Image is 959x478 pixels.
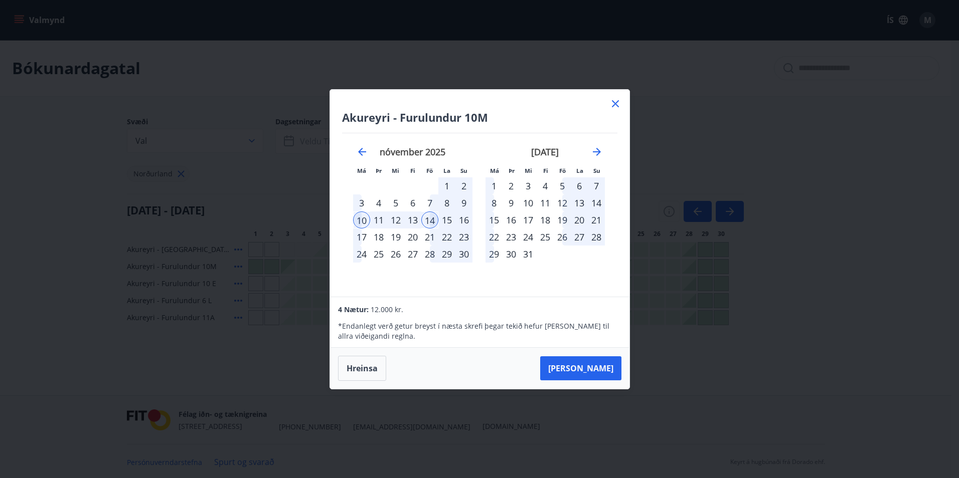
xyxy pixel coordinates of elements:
[404,228,421,246] td: Choose fimmtudagur, 20. nóvember 2025 as your check-in date. It’s available.
[392,167,399,174] small: Mi
[554,194,571,211] div: 12
[376,167,382,174] small: Þr
[455,194,472,211] div: 9
[421,246,438,263] td: Choose föstudagur, 28. nóvember 2025 as your check-in date. It’s available.
[520,211,537,228] td: Choose miðvikudagur, 17. desember 2025 as your check-in date. It’s available.
[520,228,537,246] div: 24
[588,194,605,211] div: 14
[404,211,421,228] td: Selected. fimmtudagur, 13. nóvember 2025
[353,211,370,228] td: Selected as start date. mánudagur, 10. nóvember 2025
[338,305,369,314] span: 4 Nætur:
[438,246,455,263] td: Choose laugardagur, 29. nóvember 2025 as your check-in date. It’s available.
[537,228,554,246] td: Choose fimmtudagur, 25. desember 2025 as your check-in date. It’s available.
[438,228,455,246] div: 22
[554,194,571,211] td: Choose föstudagur, 12. desember 2025 as your check-in date. It’s available.
[387,246,404,263] td: Choose miðvikudagur, 26. nóvember 2025 as your check-in date. It’s available.
[404,194,421,211] td: Choose fimmtudagur, 6. nóvember 2025 as your check-in date. It’s available.
[588,211,605,228] td: Choose sunnudagur, 21. desember 2025 as your check-in date. It’s available.
[455,211,472,228] div: 16
[520,211,537,228] div: 17
[353,228,370,246] div: 17
[353,194,370,211] td: Choose mánudagur, 3. nóvember 2025 as your check-in date. It’s available.
[537,194,554,211] td: Choose fimmtudagur, 11. desember 2025 as your check-in date. It’s available.
[443,167,450,174] small: La
[455,177,472,194] div: 2
[571,211,588,228] td: Choose laugardagur, 20. desember 2025 as your check-in date. It’s available.
[380,146,445,158] strong: nóvember 2025
[571,194,588,211] td: Choose laugardagur, 13. desember 2025 as your check-in date. It’s available.
[342,110,617,125] h4: Akureyri - Furulundur 10M
[353,228,370,246] td: Choose mánudagur, 17. nóvember 2025 as your check-in date. It’s available.
[455,246,472,263] div: 30
[520,194,537,211] div: 10
[543,167,548,174] small: Fi
[455,228,472,246] td: Choose sunnudagur, 23. nóvember 2025 as your check-in date. It’s available.
[438,228,455,246] td: Choose laugardagur, 22. nóvember 2025 as your check-in date. It’s available.
[571,177,588,194] div: 6
[353,194,370,211] div: 3
[455,211,472,228] td: Choose sunnudagur, 16. nóvember 2025 as your check-in date. It’s available.
[387,246,404,263] div: 26
[410,167,415,174] small: Fi
[356,146,368,158] div: Move backward to switch to the previous month.
[486,194,503,211] div: 8
[370,246,387,263] div: 25
[503,194,520,211] div: 9
[342,133,617,285] div: Calendar
[571,228,588,246] div: 27
[387,211,404,228] div: 12
[387,194,404,211] div: 5
[486,228,503,246] div: 22
[387,211,404,228] td: Selected. miðvikudagur, 12. nóvember 2025
[525,167,532,174] small: Mi
[588,177,605,194] td: Choose sunnudagur, 7. desember 2025 as your check-in date. It’s available.
[503,228,520,246] td: Choose þriðjudagur, 23. desember 2025 as your check-in date. It’s available.
[370,246,387,263] td: Choose þriðjudagur, 25. nóvember 2025 as your check-in date. It’s available.
[486,177,503,194] td: Choose mánudagur, 1. desember 2025 as your check-in date. It’s available.
[554,228,571,246] div: 26
[438,194,455,211] div: 8
[537,211,554,228] div: 18
[421,246,438,263] div: 28
[353,246,370,263] td: Choose mánudagur, 24. nóvember 2025 as your check-in date. It’s available.
[486,211,503,228] td: Choose mánudagur, 15. desember 2025 as your check-in date. It’s available.
[537,177,554,194] td: Choose fimmtudagur, 4. desember 2025 as your check-in date. It’s available.
[503,177,520,194] div: 2
[486,246,503,263] td: Choose mánudagur, 29. desember 2025 as your check-in date. It’s available.
[520,177,537,194] div: 3
[503,177,520,194] td: Choose þriðjudagur, 2. desember 2025 as your check-in date. It’s available.
[353,246,370,263] div: 24
[404,194,421,211] div: 6
[537,228,554,246] div: 25
[571,177,588,194] td: Choose laugardagur, 6. desember 2025 as your check-in date. It’s available.
[370,211,387,228] td: Selected. þriðjudagur, 11. nóvember 2025
[404,228,421,246] div: 20
[503,194,520,211] td: Choose þriðjudagur, 9. desember 2025 as your check-in date. It’s available.
[486,177,503,194] div: 1
[554,177,571,194] div: 5
[370,228,387,246] td: Choose þriðjudagur, 18. nóvember 2025 as your check-in date. It’s available.
[404,246,421,263] div: 27
[438,177,455,194] div: 1
[338,356,386,381] button: Hreinsa
[486,194,503,211] td: Choose mánudagur, 8. desember 2025 as your check-in date. It’s available.
[503,246,520,263] div: 30
[421,194,438,211] div: 7
[371,305,403,314] span: 12.000 kr.
[353,211,370,228] div: 10
[591,146,603,158] div: Move forward to switch to the next month.
[531,146,559,158] strong: [DATE]
[537,177,554,194] div: 4
[554,211,571,228] div: 19
[387,228,404,246] td: Choose miðvikudagur, 19. nóvember 2025 as your check-in date. It’s available.
[503,228,520,246] div: 23
[438,211,455,228] div: 15
[571,194,588,211] div: 13
[503,246,520,263] td: Choose þriðjudagur, 30. desember 2025 as your check-in date. It’s available.
[576,167,583,174] small: La
[490,167,499,174] small: Má
[421,211,438,228] td: Selected as end date. föstudagur, 14. nóvember 2025
[503,211,520,228] td: Choose þriðjudagur, 16. desember 2025 as your check-in date. It’s available.
[404,246,421,263] td: Choose fimmtudagur, 27. nóvember 2025 as your check-in date. It’s available.
[426,167,433,174] small: Fö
